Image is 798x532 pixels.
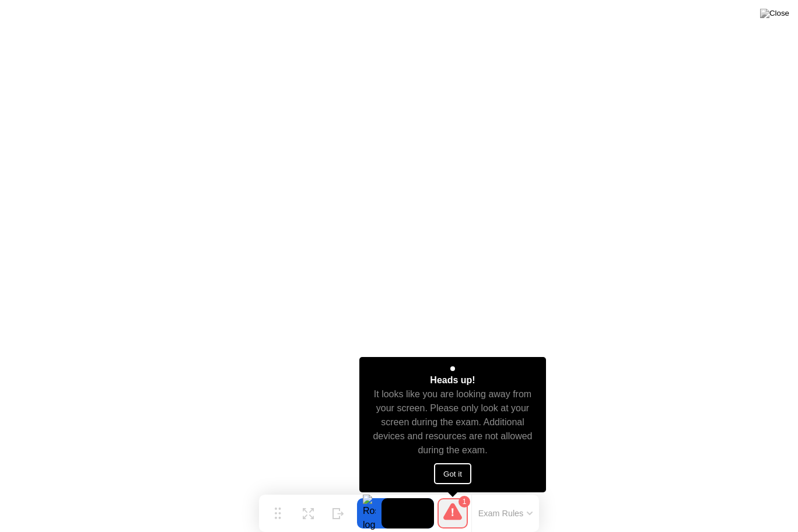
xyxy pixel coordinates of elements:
[459,496,470,508] div: 1
[370,387,536,457] div: It looks like you are looking away from your screen. Please only look at your screen during the e...
[434,463,471,484] button: Got it
[430,373,475,387] div: Heads up!
[475,508,537,519] button: Exam Rules
[760,9,789,18] img: Close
